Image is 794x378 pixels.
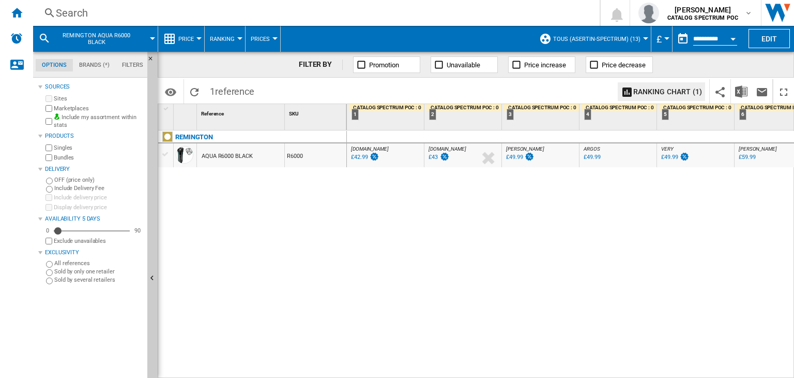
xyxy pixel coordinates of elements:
[45,238,52,244] input: Display delivery price
[54,176,143,184] label: OFF (price only)
[582,104,656,130] div: 4 CATALOG SPECTRUM POC : 0
[439,152,450,161] img: promotionV3.png
[505,152,535,163] div: Last updated : Monday, 11 August 2025 05:30
[731,79,752,104] button: Download in Excel
[582,146,654,170] div: ARGOS £49.99
[618,82,705,101] button: Ranking chart (1)
[46,186,53,193] input: Include Delivery Fee
[45,194,52,201] input: Include delivery price
[506,154,523,161] div: £49.99
[351,146,389,152] span: [DOMAIN_NAME]
[429,146,466,152] span: [DOMAIN_NAME]
[656,34,662,45] span: £
[724,28,742,47] button: Open calendar
[429,154,438,161] div: £43
[46,178,53,184] input: OFF (price only)
[289,111,299,117] span: SKU
[679,152,690,161] img: promotionV3.png
[45,115,52,128] input: Include my assortment within stats
[54,95,143,103] label: Sites
[45,165,143,173] div: Delivery
[447,61,480,69] span: Unavailable
[163,26,199,52] div: Price
[739,109,746,120] div: 6
[45,154,52,161] input: Bundles
[749,29,790,48] button: Edit
[582,152,600,163] div: Last updated : Monday, 11 August 2025 14:37
[54,237,143,245] label: Exclude unavailables
[660,152,690,163] div: Last updated : Monday, 11 August 2025 11:48
[429,109,436,120] div: 2
[299,60,343,70] div: FILTER BY
[54,194,143,201] label: Include delivery price
[205,79,259,101] span: 1
[45,95,52,102] input: Sites
[710,79,730,104] button: Share this bookmark with others
[582,104,656,111] div: CATALOG SPECTRUM POC : 0
[651,26,673,52] md-menu: Currency
[38,26,152,52] div: REMINGTON AQUA R6000 BLACK
[539,26,646,52] div: TOUS (asertin-spectrum) (13)
[54,268,143,275] label: Sold by only one retailer
[602,61,646,69] span: Price decrease
[773,79,794,104] button: Maximize
[54,184,143,192] label: Include Delivery Fee
[524,61,566,69] span: Price increase
[176,104,196,120] div: Sort None
[504,104,579,130] div: 3 CATALOG SPECTRUM POC : 0
[199,104,284,120] div: Sort None
[553,36,640,42] span: TOUS (asertin-spectrum) (13)
[45,204,52,211] input: Display delivery price
[54,113,60,120] img: mysite-bg-18x18.png
[54,144,143,152] label: Singles
[116,59,149,71] md-tab-item: Filters
[369,152,379,161] img: promotionV3.png
[667,14,738,21] b: CATALOG SPECTRUM POC
[614,79,710,104] div: Select 1 to 3 sites by clicking on cells in order to display a ranking chart
[215,86,254,97] span: reference
[45,83,143,91] div: Sources
[349,104,424,130] div: 1 CATALOG SPECTRUM POC : 0
[553,26,646,52] button: TOUS (asertin-spectrum) (13)
[584,154,600,161] div: £49.99
[659,146,732,170] div: VERY £49.99
[55,32,138,46] span: REMINGTON AQUA R6000 BLACK
[662,109,669,120] div: 5
[147,52,160,70] button: Hide
[160,82,181,101] button: Options
[504,104,579,111] div: CATALOG SPECTRUM POC : 0
[507,109,514,120] div: 3
[506,146,544,152] span: [PERSON_NAME]
[184,79,205,104] button: Reload
[426,104,501,130] div: 2 CATALOG SPECTRUM POC : 0
[638,3,659,23] img: profile.jpg
[46,261,53,268] input: All references
[584,146,600,152] span: ARGOS
[36,59,73,71] md-tab-item: Options
[504,146,577,170] div: [PERSON_NAME] £49.99
[349,146,422,170] div: [DOMAIN_NAME] £42.99
[210,26,240,52] button: Ranking
[349,104,424,111] div: CATALOG SPECTRUM POC : 0
[353,56,420,73] button: Promotion
[45,132,143,140] div: Products
[369,61,399,69] span: Promotion
[54,259,143,267] label: All references
[132,227,143,235] div: 90
[251,26,275,52] button: Prices
[178,26,199,52] button: Price
[199,104,284,120] div: Reference Sort None
[735,85,747,98] img: excel-24x24.png
[175,131,213,143] div: Click to filter on that brand
[43,227,52,235] div: 0
[508,56,575,73] button: Price increase
[251,36,270,42] span: Prices
[287,104,346,120] div: SKU Sort None
[45,215,143,223] div: Availability 5 Days
[210,36,235,42] span: Ranking
[659,104,734,130] div: 5 CATALOG SPECTRUM POC : 0
[46,278,53,284] input: Sold by several retailers
[73,59,116,71] md-tab-item: Brands (*)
